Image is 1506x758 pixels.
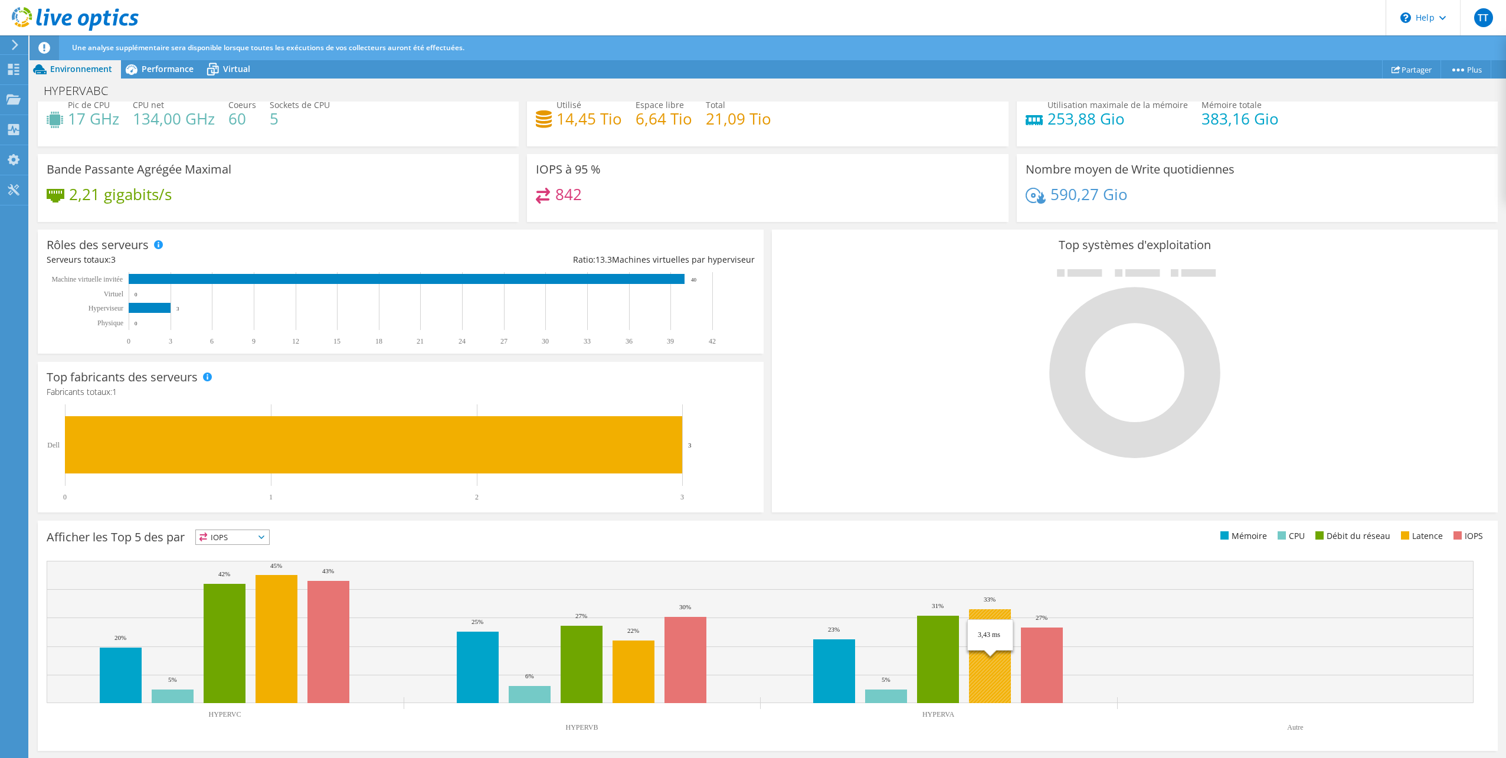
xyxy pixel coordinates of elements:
text: 3 [176,306,179,312]
text: 42% [218,570,230,577]
h4: 60 [228,112,256,125]
h3: Top systèmes d'exploitation [781,238,1489,251]
text: 36 [626,337,633,345]
span: Une analyse supplémentaire sera disponible lorsque toutes les exécutions de vos collecteurs auron... [72,43,464,53]
svg: \n [1400,12,1411,23]
span: Utilisé [556,99,581,110]
span: Coeurs [228,99,256,110]
text: 21 [417,337,424,345]
li: CPU [1275,530,1305,543]
text: Physique [97,319,123,327]
text: 0 [135,321,137,326]
text: 3 [688,442,692,449]
h4: 17 GHz [68,112,119,125]
span: IOPS [196,530,269,544]
text: 0 [135,292,137,298]
text: Autre [1287,723,1303,731]
text: 39 [667,337,674,345]
div: Serveurs totaux: [47,253,401,266]
li: Mémoire [1217,530,1267,543]
text: 27% [1036,614,1047,621]
text: 40 [691,277,697,283]
text: 42 [709,337,716,345]
div: Ratio: Machines virtuelles par hyperviseur [401,253,755,266]
span: 13.3 [595,254,612,265]
text: Hyperviseur [89,304,123,312]
h4: 6,64 Tio [636,112,692,125]
text: 5% [168,676,177,683]
h4: 5 [270,112,330,125]
h3: Rôles des serveurs [47,238,149,251]
text: 24 [459,337,466,345]
span: Pic de CPU [68,99,110,110]
text: 20% [114,634,126,641]
text: 22% [627,627,639,634]
text: HYPERVA [922,710,954,718]
text: 27 [500,337,508,345]
h3: Top fabricants des serveurs [47,371,198,384]
text: 12 [292,337,299,345]
text: 45% [270,562,282,569]
h4: 590,27 Gio [1050,188,1128,201]
span: Espace libre [636,99,684,110]
h4: 2,21 gigabits/s [69,188,172,201]
h3: Bande Passante Agrégée Maximal [47,163,231,176]
span: 1 [112,386,117,397]
text: 3 [680,493,684,501]
text: 23% [828,626,840,633]
h4: 253,88 Gio [1047,112,1188,125]
li: Latence [1398,530,1443,543]
h4: 842 [555,188,582,201]
text: 0 [127,337,130,345]
span: Performance [142,63,194,74]
h4: 383,16 Gio [1201,112,1279,125]
text: 18 [375,337,382,345]
span: CPU net [133,99,164,110]
text: HYPERVC [208,710,241,718]
text: 9 [252,337,256,345]
a: Plus [1440,60,1491,79]
a: Partager [1382,60,1441,79]
h4: 21,09 Tio [706,112,771,125]
text: 0 [63,493,67,501]
h3: Nombre moyen de Write quotidiennes [1026,163,1235,176]
h4: Fabricants totaux: [47,385,755,398]
text: 31% [932,602,944,609]
text: 3 [169,337,172,345]
text: HYPERVB [565,723,598,731]
text: 6% [525,672,534,679]
li: IOPS [1451,530,1483,543]
h1: HYPERVABC [38,84,126,97]
span: Utilisation maximale de la mémoire [1047,99,1188,110]
span: TT [1474,8,1493,27]
text: 33 [584,337,591,345]
text: 33% [984,596,996,603]
span: Virtual [223,63,250,74]
text: 25% [472,618,483,625]
text: 43% [322,567,334,574]
tspan: Machine virtuelle invitée [51,275,123,283]
h4: 134,00 GHz [133,112,215,125]
span: Total [706,99,725,110]
span: 3 [111,254,116,265]
text: 6 [210,337,214,345]
text: 27% [575,612,587,619]
h3: IOPS à 95 % [536,163,601,176]
text: 5% [882,676,890,683]
text: 30 [542,337,549,345]
text: 1 [269,493,273,501]
span: Mémoire totale [1201,99,1262,110]
text: 15 [333,337,341,345]
text: Virtuel [104,290,124,298]
text: 30% [679,603,691,610]
span: Sockets de CPU [270,99,330,110]
h4: 14,45 Tio [556,112,622,125]
li: Débit du réseau [1312,530,1390,543]
text: Dell [47,441,60,449]
text: 2 [475,493,479,501]
span: Environnement [50,63,112,74]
